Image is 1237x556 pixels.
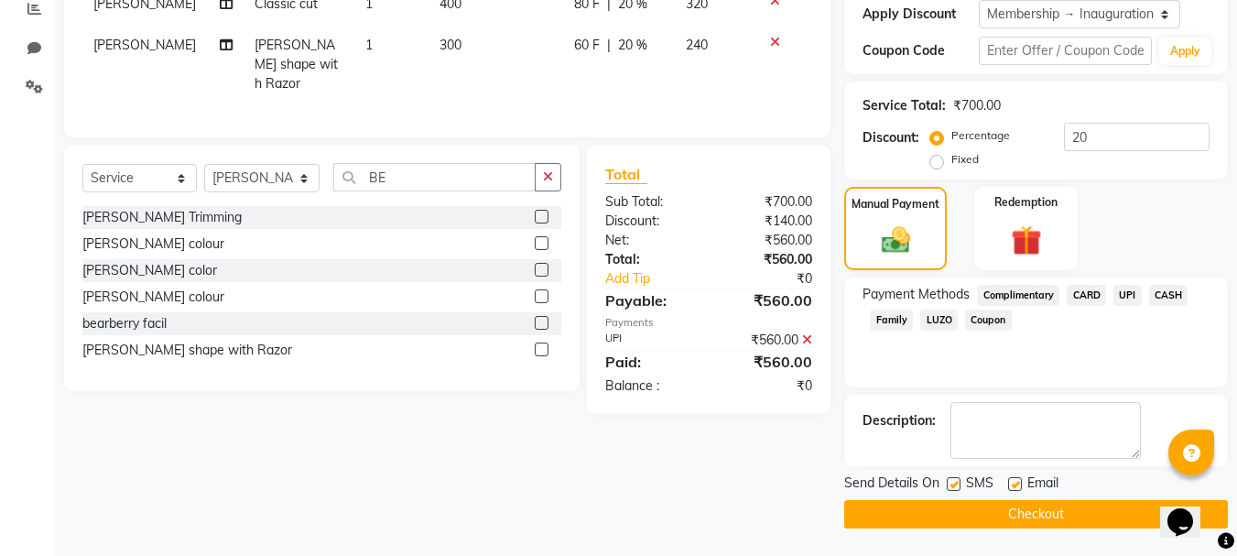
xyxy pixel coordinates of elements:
span: [PERSON_NAME] [93,37,196,53]
div: Discount: [863,128,919,147]
span: Coupon [965,310,1012,331]
div: [PERSON_NAME] colour [82,234,224,254]
div: [PERSON_NAME] Trimming [82,208,242,227]
input: Search or Scan [333,163,536,191]
a: Add Tip [591,269,728,289]
span: UPI [1113,285,1142,306]
span: 1 [365,37,373,53]
div: UPI [591,331,709,350]
span: Email [1027,474,1058,496]
span: SMS [966,474,993,496]
div: Net: [591,231,709,250]
span: Total [605,165,647,184]
div: ₹560.00 [709,231,826,250]
div: ₹560.00 [709,289,826,311]
span: LUZO [920,310,958,331]
div: Payable: [591,289,709,311]
div: Sub Total: [591,192,709,212]
div: Total: [591,250,709,269]
input: Enter Offer / Coupon Code [979,37,1152,65]
img: _cash.svg [873,223,919,256]
div: ₹700.00 [709,192,826,212]
span: [PERSON_NAME] shape with Razor [255,37,338,92]
span: 20 % [618,36,647,55]
iframe: chat widget [1160,483,1219,538]
span: CARD [1067,285,1106,306]
div: Service Total: [863,96,946,115]
span: Complimentary [977,285,1059,306]
span: 240 [686,37,708,53]
div: ₹560.00 [709,331,826,350]
button: Apply [1159,38,1211,65]
span: CASH [1149,285,1188,306]
div: [PERSON_NAME] color [82,261,217,280]
div: Balance : [591,376,709,396]
div: Apply Discount [863,5,978,24]
img: _gift.svg [1002,222,1051,259]
div: [PERSON_NAME] shape with Razor [82,341,292,360]
label: Redemption [994,194,1058,211]
div: Payments [605,315,812,331]
label: Percentage [951,127,1010,144]
label: Manual Payment [852,196,939,213]
div: [PERSON_NAME] colour [82,288,224,307]
div: ₹0 [729,269,827,289]
div: Paid: [591,351,709,373]
div: ₹560.00 [709,351,826,373]
span: Send Details On [844,474,939,496]
div: Coupon Code [863,41,978,60]
div: ₹700.00 [953,96,1001,115]
div: bearberry facil [82,314,167,333]
div: Discount: [591,212,709,231]
div: ₹140.00 [709,212,826,231]
span: 300 [439,37,461,53]
div: ₹560.00 [709,250,826,269]
div: Description: [863,411,936,431]
span: Family [870,310,913,331]
span: | [607,36,611,55]
label: Fixed [951,151,979,168]
button: Checkout [844,500,1228,529]
div: ₹0 [709,376,826,396]
span: 60 F [574,36,600,55]
span: Payment Methods [863,285,970,304]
